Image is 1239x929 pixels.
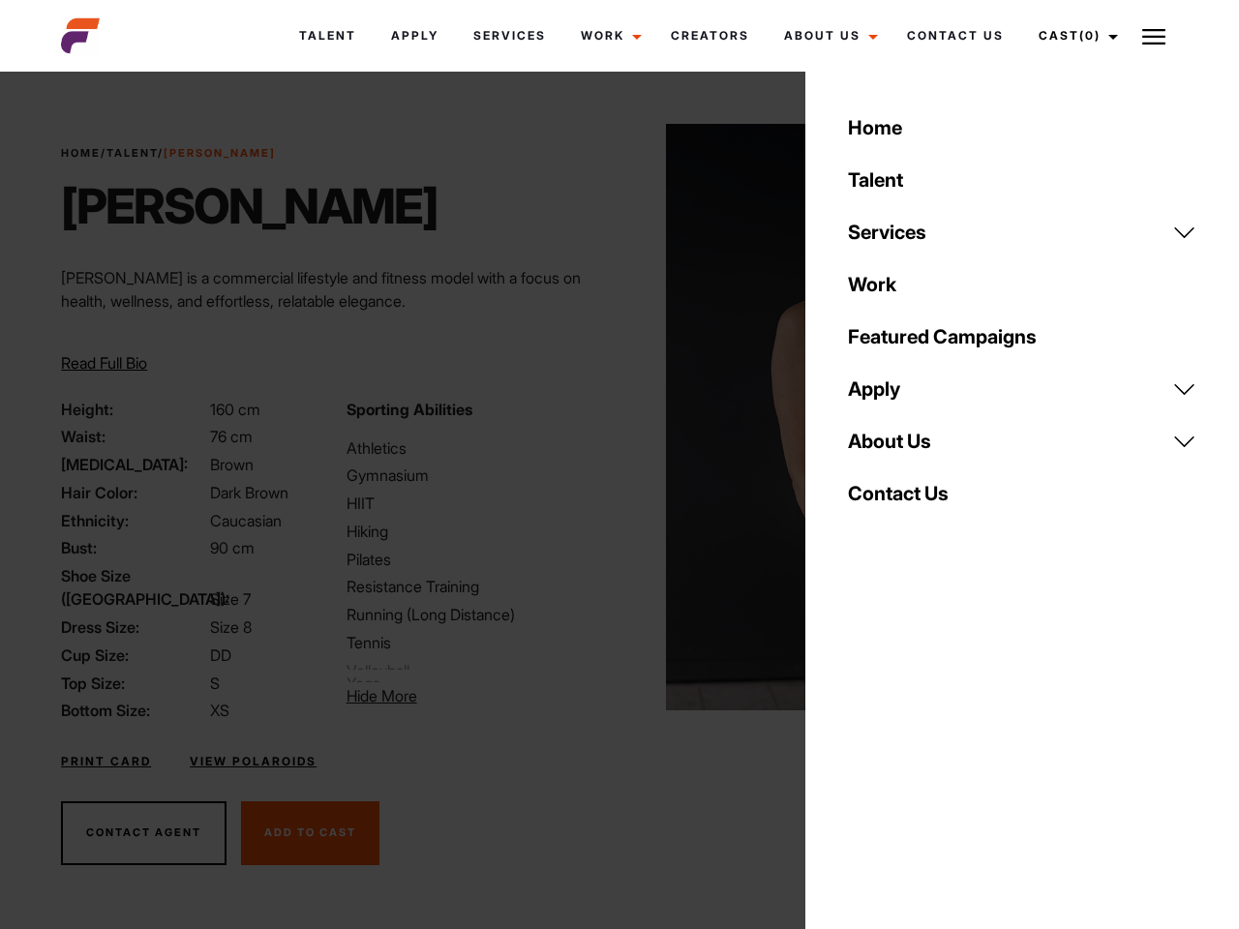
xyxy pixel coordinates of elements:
[347,575,608,598] li: Resistance Training
[836,102,1208,154] a: Home
[164,146,276,160] strong: [PERSON_NAME]
[767,10,890,62] a: About Us
[210,674,220,693] span: S
[563,10,653,62] a: Work
[836,258,1208,311] a: Work
[1142,25,1165,48] img: Burger icon
[61,615,206,639] span: Dress Size:
[347,492,608,515] li: HIIT
[61,672,206,695] span: Top Size:
[347,464,608,487] li: Gymnasium
[347,631,608,654] li: Tennis
[61,536,206,559] span: Bust:
[347,686,417,705] span: Hide More
[347,672,466,682] li: Yoga
[61,266,608,313] p: [PERSON_NAME] is a commercial lifestyle and fitness model with a focus on health, wellness, and e...
[61,398,206,421] span: Height:
[347,603,608,626] li: Running (Long Distance)
[836,311,1208,363] a: Featured Campaigns
[61,509,206,532] span: Ethnicity:
[836,467,1208,520] a: Contact Us
[210,427,253,446] span: 76 cm
[456,10,563,62] a: Services
[61,351,147,375] button: Read Full Bio
[347,520,608,543] li: Hiking
[61,801,227,865] button: Contact Agent
[374,10,456,62] a: Apply
[347,400,472,419] strong: Sporting Abilities
[347,436,608,460] li: Athletics
[61,753,151,770] a: Print Card
[190,753,317,770] a: View Polaroids
[347,659,466,670] li: Volleyball
[61,353,147,373] span: Read Full Bio
[210,511,282,530] span: Caucasian
[1079,28,1101,43] span: (0)
[264,825,356,839] span: Add To Cast
[61,564,206,611] span: Shoe Size ([GEOGRAPHIC_DATA]):
[61,146,101,160] a: Home
[61,16,100,55] img: cropped-aefm-brand-fav-22-square.png
[241,801,379,865] button: Add To Cast
[890,10,1021,62] a: Contact Us
[210,455,254,474] span: Brown
[61,699,206,722] span: Bottom Size:
[836,415,1208,467] a: About Us
[210,400,260,419] span: 160 cm
[210,538,255,557] span: 90 cm
[836,154,1208,206] a: Talent
[210,589,251,609] span: Size 7
[61,481,206,504] span: Hair Color:
[653,10,767,62] a: Creators
[836,363,1208,415] a: Apply
[210,645,231,665] span: DD
[210,701,229,720] span: XS
[61,145,276,162] span: / /
[61,177,438,235] h1: [PERSON_NAME]
[282,10,374,62] a: Talent
[106,146,158,160] a: Talent
[61,328,608,398] p: Through her modeling and wellness brand, HEAL, she inspires others on their wellness journeys—cha...
[61,425,206,448] span: Waist:
[836,206,1208,258] a: Services
[210,483,288,502] span: Dark Brown
[1021,10,1130,62] a: Cast(0)
[61,453,206,476] span: [MEDICAL_DATA]:
[347,548,608,571] li: Pilates
[61,644,206,667] span: Cup Size:
[210,617,252,637] span: Size 8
